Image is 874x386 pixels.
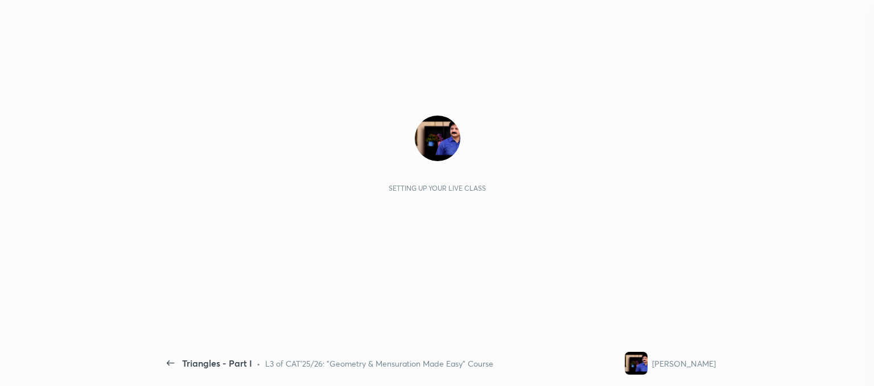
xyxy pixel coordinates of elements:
[652,358,716,369] div: [PERSON_NAME]
[625,352,648,375] img: a0f30a0c6af64d7ea217c9f4bc3710fc.jpg
[265,358,493,369] div: L3 of CAT'25/26: "Geometry & Mensuration Made Easy" Course
[415,116,460,161] img: a0f30a0c6af64d7ea217c9f4bc3710fc.jpg
[257,358,261,369] div: •
[182,356,252,370] div: Triangles - Part I
[389,184,486,192] div: Setting up your live class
